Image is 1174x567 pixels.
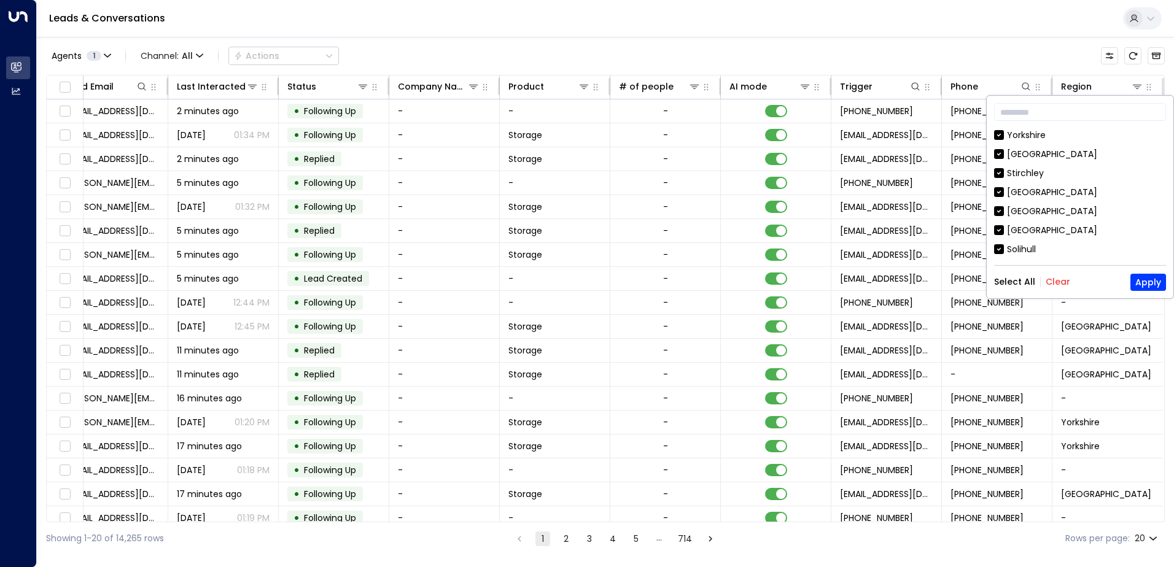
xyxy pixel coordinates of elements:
td: - [389,99,500,123]
div: • [293,125,300,145]
span: b.sheard10@gmail.com [66,464,159,476]
span: Following Up [304,249,356,261]
span: kellyfranks11@hotmail.com [66,344,159,357]
span: Following Up [304,177,356,189]
span: bobby@hotmail.co.uk [66,249,159,261]
div: - [663,153,668,165]
span: Replied [304,153,335,165]
div: • [293,316,300,337]
div: - [663,225,668,237]
span: Birmingham [1061,488,1151,500]
div: • [293,220,300,241]
span: Toggle select row [57,415,72,430]
div: - [663,512,668,524]
div: Region [1061,79,1092,94]
button: Clear [1046,277,1070,287]
button: Go to next page [703,531,718,546]
td: - [1052,291,1163,314]
span: Toggle select row [57,128,72,143]
div: • [293,172,300,193]
span: Sep 29, 2025 [177,320,206,333]
div: AI mode [729,79,767,94]
nav: pagination navigation [511,531,718,546]
td: - [1052,387,1163,410]
span: leads@space-station.co.uk [840,225,933,237]
div: [GEOGRAPHIC_DATA] [1007,224,1097,237]
div: 20 [1135,530,1160,547]
div: Last Interacted [177,79,246,94]
div: - [663,296,668,309]
div: # of people [619,79,674,94]
div: # of people [619,79,701,94]
span: +447405661270 [840,105,913,117]
button: Go to page 3 [582,531,597,546]
div: Solihull [1007,243,1036,256]
span: 5 minutes ago [177,272,239,285]
button: Go to page 4 [605,531,620,546]
span: leads@space-station.co.uk [840,201,933,213]
span: Toggle select row [57,271,72,287]
td: - [500,458,610,482]
td: - [389,434,500,458]
span: sueelwell@ymail.com [66,488,159,500]
td: - [1052,458,1163,482]
td: - [500,267,610,290]
td: - [389,291,500,314]
span: 2 minutes ago [177,105,239,117]
span: +447845245875 [950,464,1024,476]
td: - [942,363,1052,386]
span: Toggle select row [57,152,72,167]
span: Toggle select row [57,223,72,239]
span: b.sheard10@gmail.com [66,440,159,452]
span: +447845245875 [840,464,913,476]
span: +447899826605 [950,153,1024,165]
span: leads@space-station.co.uk [840,416,933,428]
td: - [389,482,500,506]
span: Following Up [304,201,356,213]
span: Toggle select row [57,104,72,119]
button: Select All [994,277,1035,287]
div: - [663,105,668,117]
span: Following Up [304,464,356,476]
span: Yesterday [177,296,206,309]
span: Following Up [304,512,356,524]
span: leads@space-station.co.uk [840,320,933,333]
span: leads@space-station.co.uk [840,153,933,165]
span: Following Up [304,488,356,500]
span: +447806814970 [950,225,1024,237]
div: - [663,440,668,452]
button: Go to page 2 [559,531,573,546]
span: Toggle select row [57,175,72,191]
span: Toggle select row [57,319,72,334]
div: Product [508,79,590,94]
span: Sep 28, 2025 [177,512,206,524]
span: sueelwell@ymail.com [66,512,159,524]
td: - [500,506,610,530]
td: - [389,267,500,290]
span: London [1061,368,1151,380]
button: Channel:All [136,47,208,64]
div: Phone [950,79,978,94]
span: 17 minutes ago [177,488,242,500]
div: - [663,201,668,213]
span: Replied [304,225,335,237]
div: Region [1061,79,1143,94]
span: Sep 29, 2025 [177,464,206,476]
span: Storage [508,368,542,380]
span: Toggle select row [57,511,72,526]
span: Replied [304,368,335,380]
button: Apply [1130,274,1166,291]
td: - [500,291,610,314]
div: Lead Email [66,79,114,94]
td: - [389,123,500,147]
span: Toggle select row [57,343,72,358]
span: Yesterday [177,129,206,141]
td: - [500,387,610,410]
span: All [182,51,193,61]
span: +447715403131 [950,392,1024,404]
div: - [663,464,668,476]
span: Toggle select row [57,463,72,478]
span: leads@space-station.co.uk [840,272,933,285]
span: Storage [508,249,542,261]
td: - [389,339,500,362]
